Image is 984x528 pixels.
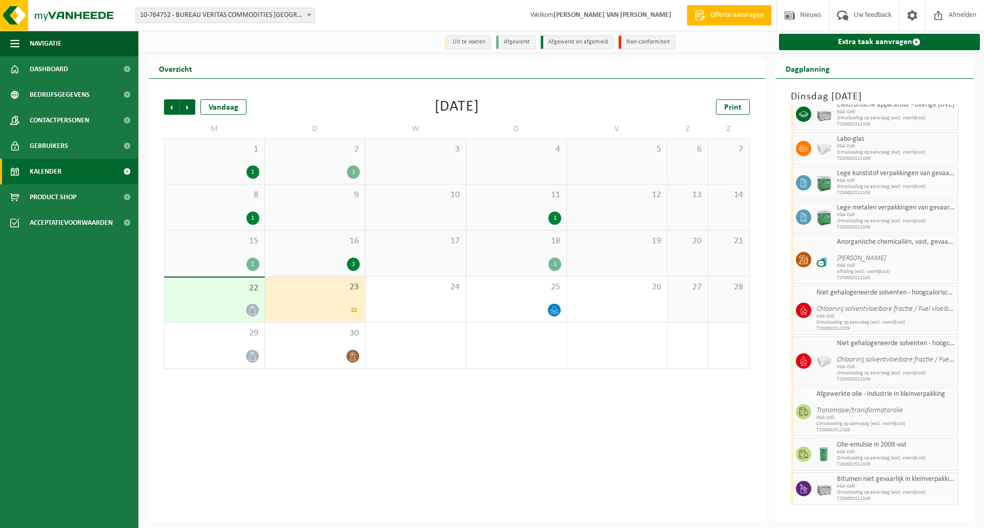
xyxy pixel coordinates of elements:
[816,415,956,421] span: KGA Colli
[30,108,89,133] span: Contactpersonen
[837,356,979,364] i: Chloorvrij solventvloeibare fractie / Fuel vloeibaar
[265,120,366,138] td: D
[548,212,561,225] div: 1
[837,263,956,269] span: KGA Colli
[170,144,259,155] span: 1
[471,282,562,293] span: 25
[30,133,68,159] span: Gebruikers
[687,5,771,26] a: Offerte aanvragen
[837,275,956,281] span: T250002512163
[837,184,956,190] span: Omwisseling op aanvraag (excl. voorrijkost)
[837,461,956,468] span: T250002512109
[170,328,259,339] span: 29
[816,175,832,192] img: PB-HB-1400-HPE-GN-11
[837,212,956,218] span: KGA Colli
[170,283,259,294] span: 22
[716,99,750,115] a: Print
[816,407,903,414] i: Transmissie/transformatorolie
[135,8,315,23] span: 10-764752 - BUREAU VERITAS COMMODITIES ANTWERP NV - ANTWERPEN
[371,236,461,247] span: 17
[837,224,956,230] span: T250002512109
[548,258,561,271] div: 1
[471,236,562,247] span: 18
[247,165,259,179] div: 1
[200,99,247,115] div: Vandaag
[837,441,956,449] span: Olie-emulsie in 200lt-vat
[713,236,744,247] span: 21
[837,269,956,275] span: Afhaling (excl. voorrijkost)
[270,282,360,293] span: 23
[668,120,709,138] td: Z
[572,189,662,201] span: 12
[572,144,662,155] span: 5
[816,141,832,156] img: PB-LB-0680-HPE-GY-02
[837,150,956,156] span: Omwisseling op aanvraag (excl. voorrijkost)
[619,35,675,49] li: Non-conformiteit
[816,209,832,226] img: PB-HB-1400-HPE-GN-11
[673,189,703,201] span: 13
[713,282,744,293] span: 28
[816,289,956,297] span: Niet gehalogeneerde solventen - hoogcalorisch in kleinverpakking
[837,370,956,376] span: Omwisseling op aanvraag (excl. voorrijkost)
[837,376,956,383] span: T250002512109
[471,144,562,155] span: 4
[837,483,956,490] span: KGA Colli
[347,258,360,271] div: 1
[365,120,466,138] td: W
[837,455,956,461] span: Omwisseling op aanvraag (excl. voorrijkost)
[816,326,956,332] span: T250002512109
[816,481,832,496] img: PB-LB-0680-HPE-GY-11
[708,120,749,138] td: Z
[247,212,259,225] div: 1
[837,475,956,483] span: Bitumen niet gevaarlijk in kleinverpakking
[713,189,744,201] span: 14
[837,204,956,212] span: Lege metalen verpakkingen van gevaarlijke stoffen
[816,447,832,462] img: LP-LD-00200-MET-21
[466,120,567,138] td: D
[837,121,956,128] span: T250002512109
[270,189,360,201] span: 9
[30,31,61,56] span: Navigatie
[816,313,956,320] span: KGA Colli
[170,189,259,201] span: 8
[136,8,314,23] span: 10-764752 - BUREAU VERITAS COMMODITIES ANTWERP NV - ANTWERPEN
[816,107,832,122] img: PB-LB-0680-HPE-GY-11
[164,99,179,115] span: Vorige
[837,340,956,348] span: Niet gehalogeneerde solventen - hoogcalorisch in kleinverpakking
[30,56,68,82] span: Dashboard
[270,144,360,155] span: 2
[572,282,662,293] span: 26
[837,218,956,224] span: Omwisseling op aanvraag (excl. voorrijkost)
[435,99,479,115] div: [DATE]
[371,189,461,201] span: 10
[541,35,613,49] li: Afgewerkt en afgemeld
[775,58,840,78] h2: Dagplanning
[837,238,956,246] span: Anorganische chemicaliën, vast, gevaarlijk
[30,82,90,108] span: Bedrijfsgegevens
[371,144,461,155] span: 3
[149,58,202,78] h2: Overzicht
[837,115,956,121] span: Omwisseling op aanvraag (excl. voorrijkost)
[837,449,956,455] span: KGA Colli
[724,103,742,112] span: Print
[816,320,956,326] span: Omwisseling op aanvraag (excl. voorrijkost)
[837,156,956,162] span: T250002512109
[816,353,832,369] img: PB-LB-0680-HPE-GY-02
[471,189,562,201] span: 11
[816,305,958,313] i: Chloorvrij solventvloeibare fractie / Fuel vloeibaar
[180,99,195,115] span: Volgende
[673,282,703,293] span: 27
[553,11,671,19] strong: [PERSON_NAME] VAN [PERSON_NAME]
[816,390,956,398] span: Afgewerkte olie - industrie in kleinverpakking
[30,210,113,236] span: Acceptatievoorwaarden
[170,236,259,247] span: 15
[30,159,61,184] span: Kalender
[270,236,360,247] span: 16
[837,143,956,150] span: KGA Colli
[837,490,956,496] span: Omwisseling op aanvraag (excl. voorrijkost)
[837,170,956,178] span: Lege kunststof verpakkingen van gevaarlijke stoffen
[816,421,956,427] span: Omwisseling op aanvraag (excl. voorrijkost)
[708,10,766,20] span: Offerte aanvragen
[791,89,959,104] h3: Dinsdag [DATE]
[567,120,668,138] td: V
